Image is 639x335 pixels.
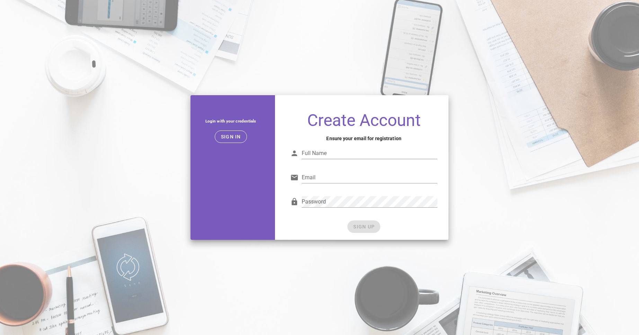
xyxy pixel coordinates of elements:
iframe: Tidio Chat [603,290,636,323]
h1: Create Account [290,112,437,129]
span: Sign in [221,134,241,139]
button: Sign in [215,130,247,143]
h4: Ensure your email for registration [290,135,437,142]
h5: Login with your credentials [196,117,265,125]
